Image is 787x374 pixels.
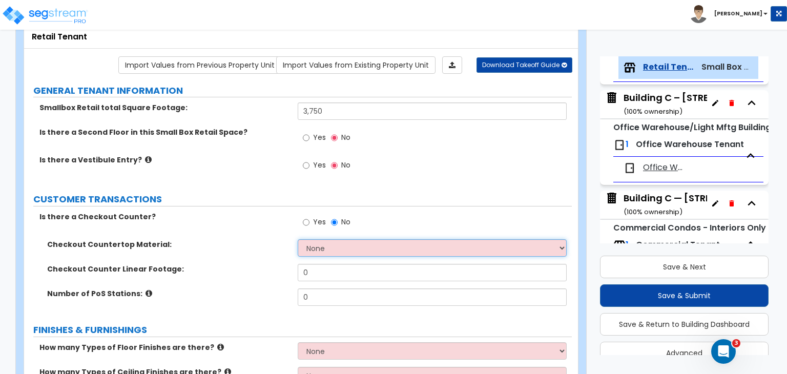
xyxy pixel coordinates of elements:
[442,56,462,74] a: Import the dynamic attributes value through Excel sheet
[276,56,436,74] a: Import the dynamic attribute values from existing properties.
[624,107,682,116] small: ( 100 % ownership)
[313,160,326,170] span: Yes
[331,132,338,143] input: No
[613,239,626,252] img: tenants.png
[690,5,708,23] img: avatar.png
[32,31,570,43] div: Retail Tenant
[624,192,776,218] div: Building C — [STREET_ADDRESS]
[624,91,774,117] div: Building C – [STREET_ADDRESS]
[303,160,309,171] input: Yes
[33,323,572,337] label: FINISHES & FURNISHINGS
[33,84,572,97] label: GENERAL TENANT INFORMATION
[39,102,290,113] label: Smallbox Retail total Square Footage:
[145,156,152,163] i: click for more info!
[613,222,766,234] small: Commercial Condos - Interiors Only
[313,132,326,142] span: Yes
[39,155,290,165] label: Is there a Vestibule Entry?
[39,127,290,137] label: Is there a Second Floor in this Small Box Retail Space?
[341,160,350,170] span: No
[605,91,618,105] img: building.svg
[341,132,350,142] span: No
[313,217,326,227] span: Yes
[118,56,281,74] a: Import the dynamic attribute values from previous properties.
[331,160,338,171] input: No
[47,288,290,299] label: Number of PoS Stations:
[613,139,626,151] img: door.png
[626,239,629,251] span: 1
[2,5,89,26] img: logo_pro_r.png
[146,289,152,297] i: click for more info!
[303,217,309,228] input: Yes
[482,60,560,69] span: Download Takeoff Guide
[47,264,290,274] label: Checkout Counter Linear Footage:
[600,256,769,278] button: Save & Next
[33,193,572,206] label: CUSTOMER TRANSACTIONS
[39,342,290,352] label: How many Types of Floor Finishes are there?
[714,10,762,17] b: [PERSON_NAME]
[626,138,629,150] span: 1
[636,138,744,150] span: Office Warehouse Tenant
[605,192,618,205] img: building.svg
[643,162,687,174] span: Office Warehouse Tenant
[624,162,636,174] img: door.png
[217,343,224,351] i: click for more info!
[613,121,771,133] small: Office Warehouse/Light Mftg Building
[600,342,769,364] button: Advanced
[732,339,740,347] span: 3
[643,61,695,73] span: Retail Tenant
[477,57,572,73] button: Download Takeoff Guide
[47,239,290,250] label: Checkout Countertop Material:
[331,217,338,228] input: No
[600,313,769,336] button: Save & Return to Building Dashboard
[600,284,769,307] button: Save & Submit
[605,91,707,117] span: Building C – 9149/9151/9143 Wallisville Rd
[39,212,290,222] label: Is there a Checkout Counter?
[605,192,707,218] span: Building C — 9149/9151/9143 Wallisville Rd
[636,239,720,251] span: Commercial Tenant
[624,207,682,217] small: ( 100 % ownership)
[303,132,309,143] input: Yes
[624,61,636,74] img: tenants.png
[711,339,736,364] iframe: Intercom live chat
[341,217,350,227] span: No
